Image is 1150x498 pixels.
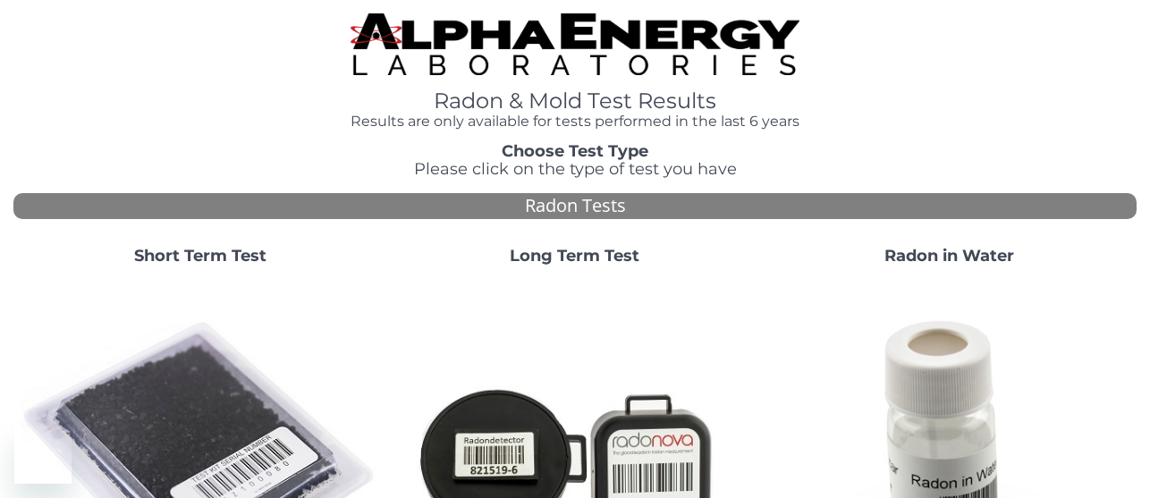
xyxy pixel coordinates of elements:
div: Radon Tests [13,193,1137,219]
span: Please click on the type of test you have [414,159,737,179]
strong: Radon in Water [884,246,1014,266]
h1: Radon & Mold Test Results [351,89,799,113]
h4: Results are only available for tests performed in the last 6 years [351,114,799,130]
strong: Long Term Test [510,246,639,266]
iframe: Button to launch messaging window [14,426,72,484]
strong: Choose Test Type [502,141,648,161]
strong: Short Term Test [134,246,266,266]
img: TightCrop.jpg [351,13,799,75]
